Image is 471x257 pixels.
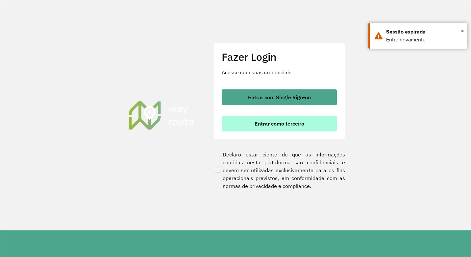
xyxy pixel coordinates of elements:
[386,36,462,44] div: Entre novamente
[222,68,337,76] p: Acesse com suas credenciais
[461,26,464,36] span: ×
[461,26,464,36] button: Close
[222,89,337,105] button: button
[248,95,311,100] span: Entrar com Single Sign-on
[222,116,337,131] button: button
[386,28,462,36] div: Sessão expirada
[255,121,304,126] span: Entrar como terceiro
[213,151,345,190] label: Declaro estar ciente de que as informações contidas nesta plataforma são confidenciais e devem se...
[128,100,195,130] img: Roteirizador AmbevTech
[222,51,337,63] h2: Fazer Login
